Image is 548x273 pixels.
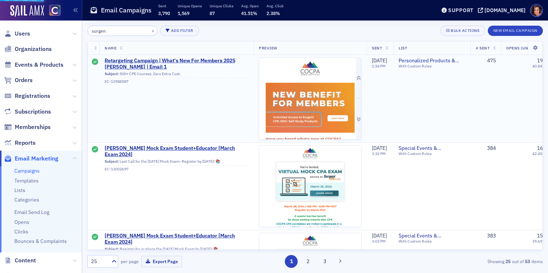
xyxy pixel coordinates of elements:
div: 40.84% [532,64,546,69]
span: [DATE] [372,232,387,239]
div: Sent [92,146,98,154]
strong: 25 [504,258,512,265]
div: 42.45% [532,151,546,156]
a: Subscriptions [4,108,51,116]
time: 3:03 PM [372,239,386,244]
div: Showing out of items [396,258,543,265]
a: Retargeting Campaign | What's New For Members 2025 [PERSON_NAME] | Email 1 [105,58,248,70]
span: Email Marketing [15,155,58,163]
div: 383 [476,233,496,239]
div: 500+ CPE Courses. Zero Extra Cost. [105,71,248,78]
div: 39.69% [532,239,546,244]
div: EC-13002697 [105,167,248,171]
span: Reports [15,139,36,147]
a: Registrations [4,92,50,100]
span: Content [15,257,36,265]
div: Register for or share the [DATE] Mock Exam by [DATE]! 📚 [105,247,248,253]
input: Search… [87,26,157,36]
div: Support [448,7,473,14]
a: Opens [14,219,29,225]
button: 1 [285,255,298,268]
a: Email Marketing [4,155,58,163]
span: [DATE] [372,145,387,151]
div: 163 [537,145,546,152]
a: Clicks [14,228,28,235]
span: # Sent [476,45,490,51]
button: Add Filter [160,26,199,36]
time: 1:24 PM [372,63,386,69]
span: Memberships [15,123,51,131]
span: Name [105,45,116,51]
a: Templates [14,177,39,184]
span: Opens (Unique) [506,45,539,51]
button: [DOMAIN_NAME] [478,8,528,13]
span: Profile [530,4,543,17]
div: 194 [537,58,546,64]
div: EC-13988587 [105,79,248,84]
a: Memberships [4,123,51,131]
span: 87 [210,10,215,16]
span: Sent [372,45,382,51]
a: Lists [14,187,25,193]
img: SailAMX [10,5,44,17]
p: Sent [158,3,170,8]
button: Export Page [141,256,182,267]
button: Bulk Actions [440,26,485,36]
a: New Email Campaign [488,27,543,33]
img: SailAMX [49,5,61,16]
a: Events & Products [4,61,63,69]
span: 2.38% [266,10,280,16]
a: Special Events & Announcements [399,233,465,239]
span: [DATE] [372,57,387,64]
button: × [150,27,156,34]
a: Personalized Products & Events [399,58,465,64]
div: 152 [537,233,546,239]
div: Bulk Actions [451,29,479,33]
span: Organizations [15,45,52,53]
div: With Custom Rules [399,151,465,156]
span: Subscriptions [15,108,51,116]
span: Registrations [15,92,50,100]
span: Users [15,30,30,38]
p: Unique Opens [178,3,202,8]
div: 384 [476,145,496,152]
strong: 53 [524,258,531,265]
p: Avg. Open [241,3,259,8]
a: Organizations [4,45,52,53]
button: 2 [302,255,315,268]
p: Avg. Click [266,3,284,8]
span: 1,569 [178,10,189,16]
div: With Custom Rules [399,64,465,69]
button: 3 [318,255,331,268]
span: Orders [15,76,33,84]
span: Events & Products [15,61,63,69]
a: Email Send Log [14,209,49,215]
div: With Custom Rules [399,239,465,244]
a: View Homepage [44,5,61,17]
label: per page [121,258,139,265]
div: 475 [476,58,496,64]
span: Preview [259,45,277,51]
span: Subject: [105,159,119,164]
span: 3,790 [158,10,170,16]
button: New Email Campaign [488,26,543,36]
span: 41.51% [241,10,257,16]
span: [PERSON_NAME] Mock Exam Student+Educator [March Exam 2024] [105,233,248,246]
a: Categories [14,196,39,203]
div: Sent [92,234,98,241]
a: [PERSON_NAME] Mock Exam Student+Educator [March Exam 2024] [105,145,248,158]
div: Sent [92,59,98,66]
div: Last Call for the [DATE] Mock Exam- Register by [DATE]! 📚 [105,159,248,166]
div: [DOMAIN_NAME] [485,7,526,14]
a: Reports [4,139,36,147]
a: Content [4,257,36,265]
a: Bounces & Complaints [14,238,67,244]
div: 25 [91,258,107,265]
span: Subject: [105,247,119,251]
a: Users [4,30,30,38]
a: Special Events & Announcements [399,145,465,152]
